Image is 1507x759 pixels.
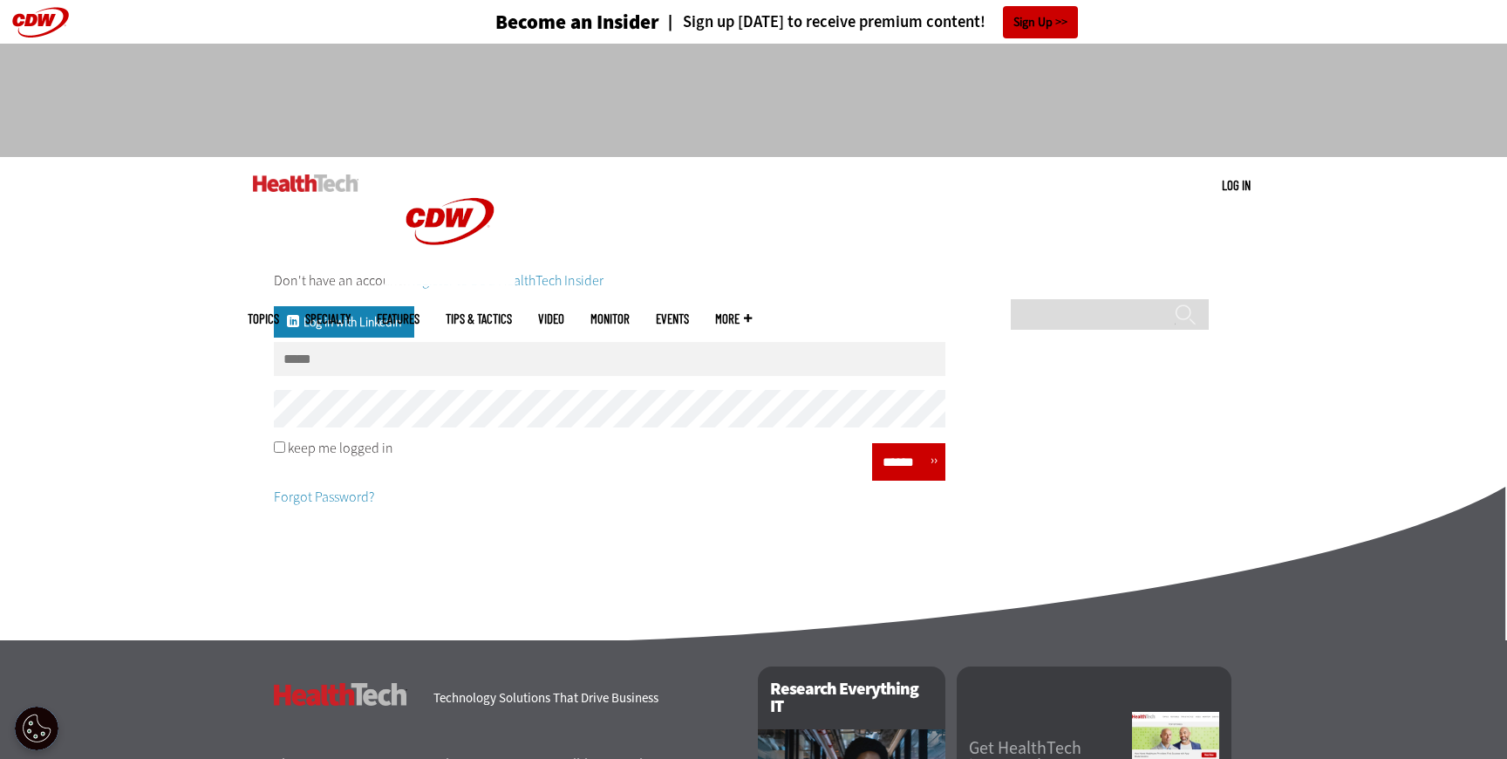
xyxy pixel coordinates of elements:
[495,12,659,32] h3: Become an Insider
[248,312,279,325] span: Topics
[274,683,407,706] h3: HealthTech
[1003,6,1078,38] a: Sign Up
[377,312,419,325] a: Features
[430,12,659,32] a: Become an Insider
[659,14,985,31] a: Sign up [DATE] to receive premium content!
[305,312,351,325] span: Specialty
[253,174,358,192] img: Home
[15,707,58,750] div: Cookie Settings
[656,312,689,325] a: Events
[436,61,1071,140] iframe: advertisement
[538,312,564,325] a: Video
[433,692,736,705] h4: Technology Solutions That Drive Business
[590,312,630,325] a: MonITor
[15,707,58,750] button: Open Preferences
[1222,177,1251,193] a: Log in
[715,312,752,325] span: More
[274,488,374,506] a: Forgot Password?
[385,157,515,286] img: Home
[758,667,945,729] h2: Research Everything IT
[1222,176,1251,195] div: User menu
[385,272,515,291] a: CDW
[446,312,512,325] a: Tips & Tactics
